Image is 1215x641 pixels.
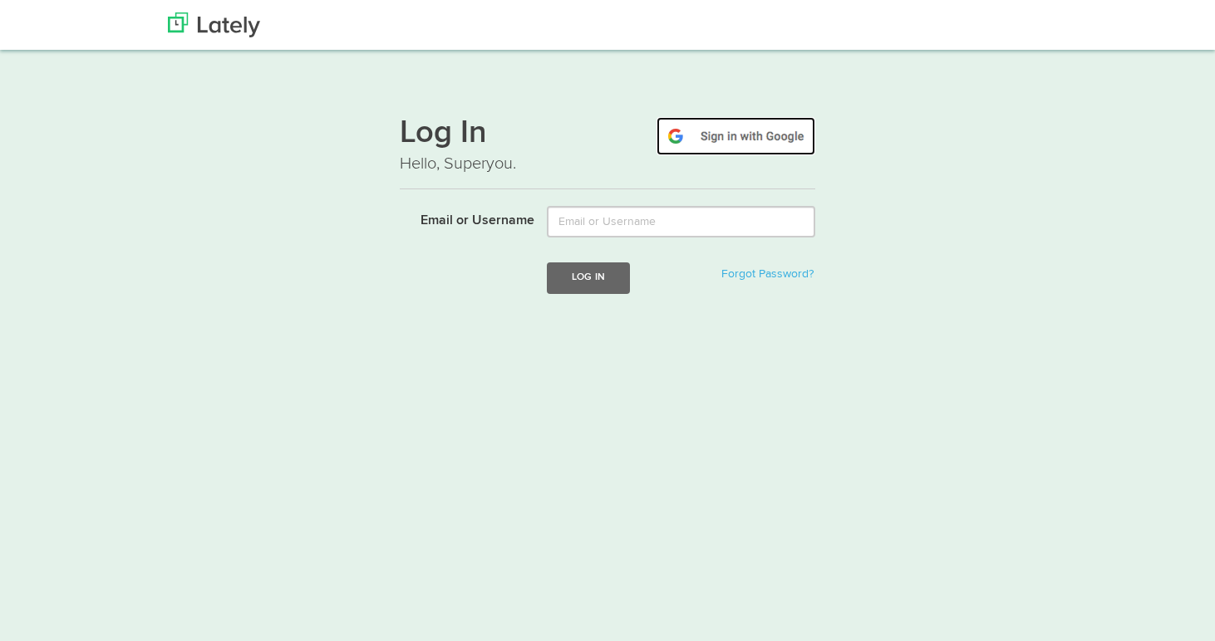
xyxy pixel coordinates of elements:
[547,206,815,237] input: Email or Username
[721,268,814,280] a: Forgot Password?
[400,117,815,152] h1: Log In
[168,12,260,37] img: Lately
[387,206,534,231] label: Email or Username
[657,117,815,155] img: google-signin.png
[400,152,815,176] p: Hello, Superyou.
[547,262,630,293] button: Log In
